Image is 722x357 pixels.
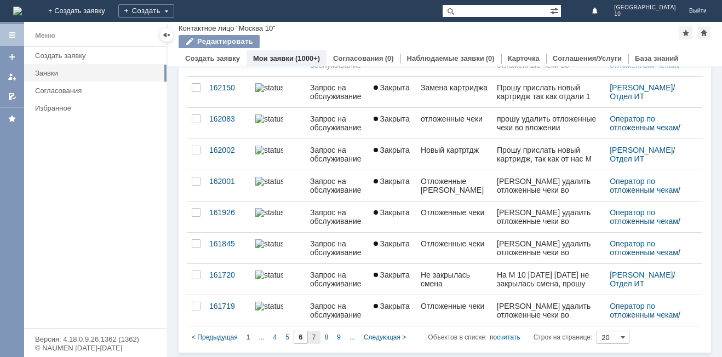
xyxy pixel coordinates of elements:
[369,139,416,170] a: Закрыта
[610,279,644,288] a: Отдел ИТ
[253,54,294,62] a: Мои заявки
[610,146,673,154] a: [PERSON_NAME]
[421,270,488,288] div: Не закрылась смена
[310,114,365,132] div: Запрос на обслуживание
[35,104,148,112] div: Избранное
[310,83,365,101] div: Запрос на обслуживание
[312,333,316,341] span: 7
[490,331,520,344] div: посчитать
[295,54,320,62] div: (1000+)
[374,177,410,186] span: Закрыта
[385,54,394,62] div: (0)
[31,47,164,64] a: Создать заявку
[3,68,21,85] a: Мои заявки
[416,139,492,170] a: Новый картртдж
[255,302,283,310] img: statusbar-0 (1).png
[310,270,365,288] div: Запрос на обслуживание
[35,344,156,352] div: © NAUMEN [DATE]-[DATE]
[369,264,416,295] a: Закрыта
[374,239,410,248] span: Закрыта
[610,83,673,92] a: [PERSON_NAME]
[205,233,251,263] a: 161845
[610,302,678,319] a: Оператор по отложенным чекам
[421,83,488,92] div: Замена картриджа
[255,83,283,92] img: statusbar-100 (1).png
[35,336,156,343] div: Версия: 4.18.0.9.26.1362 (1362)
[416,233,492,263] a: Отложенные чеки
[421,177,488,194] div: Отложенные [PERSON_NAME]
[369,233,416,263] a: Закрыта
[205,108,251,139] a: 162083
[251,295,306,326] a: statusbar-0 (1).png
[306,201,369,232] a: Запрос на обслуживание
[160,28,173,42] div: Скрыть меню
[118,4,174,18] div: Создать
[209,83,247,92] div: 162150
[306,139,369,170] a: Запрос на обслуживание
[369,108,416,139] a: Закрыта
[428,331,592,344] i: Строк на странице:
[31,65,164,82] a: Заявки
[205,77,251,107] a: 162150
[333,54,383,62] a: Согласования
[416,264,492,295] a: Не закрылась смена
[205,264,251,295] a: 161720
[428,333,486,341] span: Объектов в списке:
[416,201,492,232] a: Отложенные чеки
[251,233,306,263] a: statusbar-0 (1).png
[255,239,283,248] img: statusbar-0 (1).png
[209,146,247,154] div: 162002
[369,295,416,326] a: Закрыта
[416,108,492,139] a: отложенные чеки
[306,77,369,107] a: Запрос на обслуживание
[209,270,247,279] div: 161720
[610,177,678,194] a: Оператор по отложенным чекам
[255,270,283,279] img: statusbar-100 (1).png
[550,5,561,15] span: Расширенный поиск
[407,54,484,62] a: Наблюдаемые заявки
[610,154,644,163] a: Отдел ИТ
[205,201,251,232] a: 161926
[209,239,247,248] div: 161845
[610,114,678,132] a: Оператор по отложенным чекам
[374,83,410,92] span: Закрыта
[251,139,306,170] a: statusbar-100 (1).png
[416,170,492,201] a: Отложенные [PERSON_NAME]
[374,146,410,154] span: Закрыта
[35,29,55,42] div: Меню
[349,333,355,341] span: ...
[374,114,410,123] span: Закрыта
[255,177,283,186] img: statusbar-0 (1).png
[306,170,369,201] a: Запрос на обслуживание
[610,146,689,163] div: /
[421,239,488,248] div: Отложенные чеки
[421,114,488,123] div: отложенные чеки
[251,264,306,295] a: statusbar-100 (1).png
[251,201,306,232] a: statusbar-0 (1).png
[251,170,306,201] a: statusbar-0 (1).png
[273,333,277,341] span: 4
[205,139,251,170] a: 162002
[610,92,644,101] a: Отдел ИТ
[610,83,689,101] div: /
[185,54,240,62] a: Создать заявку
[3,88,21,105] a: Мои согласования
[3,48,21,66] a: Создать заявку
[251,77,306,107] a: statusbar-100 (1).png
[35,87,160,95] div: Согласования
[179,24,276,32] div: Контактное лицо "Москва 10"
[255,146,283,154] img: statusbar-100 (1).png
[13,7,22,15] a: Перейти на домашнюю страницу
[635,54,678,62] a: База знаний
[553,54,622,62] a: Соглашения/Услуги
[369,170,416,201] a: Закрыта
[209,302,247,310] div: 161719
[255,114,283,123] img: statusbar-0 (1).png
[416,295,492,326] a: Отложенные чеки
[610,270,689,288] div: /
[610,270,673,279] a: [PERSON_NAME]
[247,333,250,341] span: 1
[306,108,369,139] a: Запрос на обслуживание
[285,333,289,341] span: 5
[35,51,160,60] div: Создать заявку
